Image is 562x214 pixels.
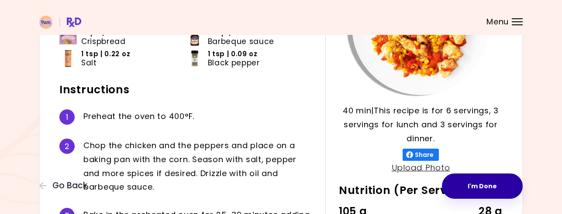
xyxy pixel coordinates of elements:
h2: Nutrition (Per Serving) [339,183,503,197]
span: Salt [81,58,97,67]
button: I'm Done [442,173,523,199]
div: P r e h e a t t h e o v e n t o 4 0 0 ° F . [83,109,312,125]
img: RxDiet [39,16,81,29]
div: C h o p t h e c h i c k e n a n d t h e p e p p e r s a n d p l a c e o n a b a k i n g p a n w i... [83,139,312,194]
span: Crispbread [81,37,126,46]
span: Share [413,151,435,158]
span: Black pepper [208,58,260,67]
p: 40 min | This recipe is for 6 servings, 3 servings for lunch and 3 servings for dinner. [339,104,503,146]
div: 1 [59,109,75,125]
span: Menu [486,18,509,26]
div: 2 [59,139,75,154]
span: Go Back [52,181,87,190]
span: 1 tsp | 0.22 oz [81,50,130,58]
span: 1 tsp | 0.09 oz [208,50,258,58]
button: Share [403,149,439,161]
button: Go Back [39,181,92,190]
h2: Instructions [59,83,312,97]
span: Barbeque sauce [208,37,275,46]
a: Upload Photo [392,162,450,173]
